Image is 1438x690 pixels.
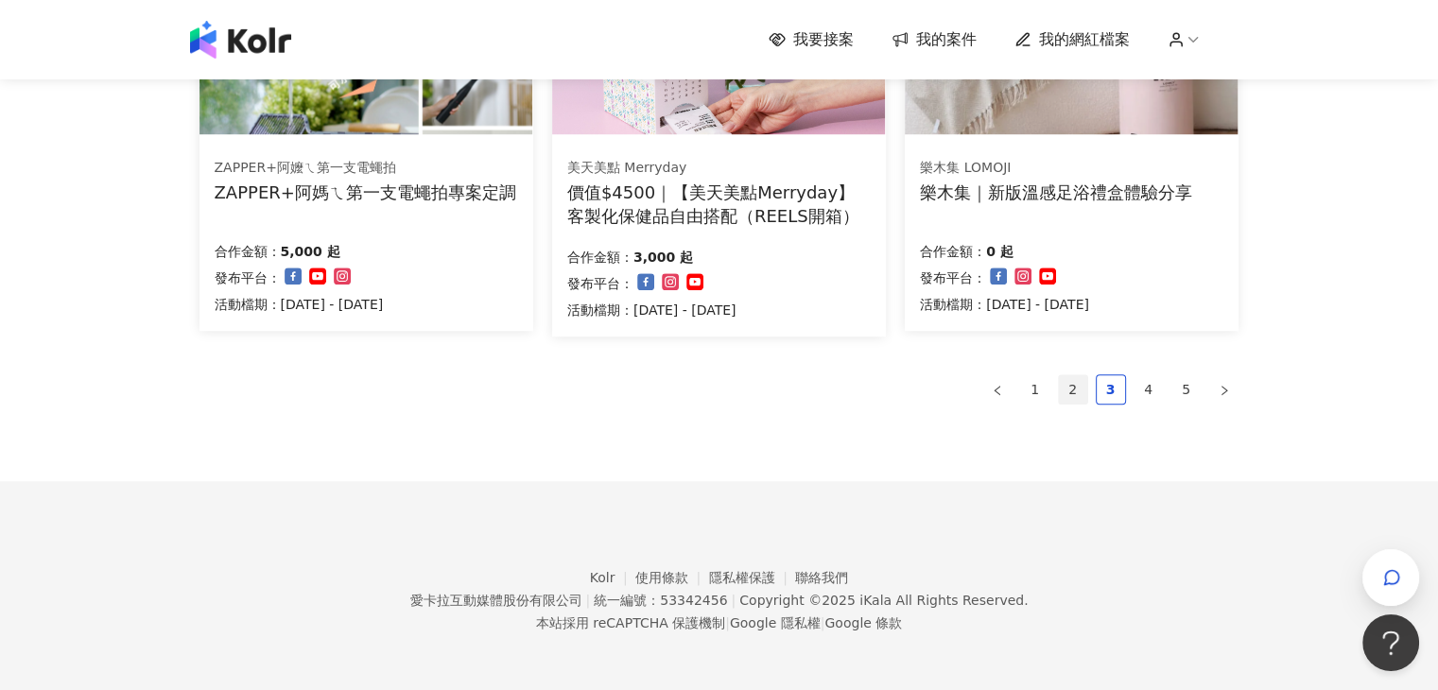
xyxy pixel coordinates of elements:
a: Google 條款 [824,615,902,630]
p: 3,000 起 [633,246,693,268]
p: 發布平台： [215,267,281,289]
span: right [1219,385,1230,396]
li: 4 [1134,374,1164,405]
li: 2 [1058,374,1088,405]
span: | [725,615,730,630]
p: 0 起 [986,240,1014,263]
a: 使用條款 [635,570,709,585]
span: | [585,593,590,608]
span: 我的案件 [916,29,977,50]
a: 我要接案 [769,29,854,50]
button: right [1209,374,1239,405]
a: 我的網紅檔案 [1014,29,1130,50]
span: | [821,615,825,630]
iframe: Help Scout Beacon - Open [1362,614,1419,671]
span: | [731,593,736,608]
p: 合作金額： [215,240,281,263]
p: 合作金額： [920,240,986,263]
button: left [982,374,1013,405]
div: 價值$4500｜【美天美點Merryday】客製化保健品自由搭配（REELS開箱） [567,181,871,228]
div: 美天美點 Merryday [567,159,870,178]
li: 1 [1020,374,1050,405]
div: 愛卡拉互動媒體股份有限公司 [409,593,581,608]
div: ZAPPER+阿媽ㄟ第一支電蠅拍專案定調 [215,181,516,204]
a: Google 隱私權 [730,615,821,630]
div: ZAPPER+阿嬤ㄟ第一支電蠅拍 [215,159,516,178]
a: iKala [859,593,892,608]
p: 發布平台： [920,267,986,289]
a: 3 [1097,375,1125,404]
a: 聯絡我們 [795,570,848,585]
li: 5 [1171,374,1202,405]
a: 隱私權保護 [709,570,796,585]
div: 統一編號：53342456 [594,593,727,608]
p: 活動檔期：[DATE] - [DATE] [567,299,736,321]
a: Kolr [590,570,635,585]
li: Previous Page [982,374,1013,405]
div: Copyright © 2025 All Rights Reserved. [739,593,1028,608]
img: logo [190,21,291,59]
a: 我的案件 [892,29,977,50]
p: 5,000 起 [281,240,340,263]
span: left [992,385,1003,396]
span: 本站採用 reCAPTCHA 保護機制 [536,612,902,634]
a: 5 [1172,375,1201,404]
a: 4 [1135,375,1163,404]
a: 1 [1021,375,1049,404]
p: 活動檔期：[DATE] - [DATE] [215,293,384,316]
span: 我的網紅檔案 [1039,29,1130,50]
p: 發布平台： [567,272,633,295]
li: Next Page [1209,374,1239,405]
div: 樂木集 LOMOJI [920,159,1192,178]
span: 我要接案 [793,29,854,50]
a: 2 [1059,375,1087,404]
p: 合作金額： [567,246,633,268]
div: 樂木集｜新版溫感足浴禮盒體驗分享 [920,181,1192,204]
li: 3 [1096,374,1126,405]
p: 活動檔期：[DATE] - [DATE] [920,293,1089,316]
